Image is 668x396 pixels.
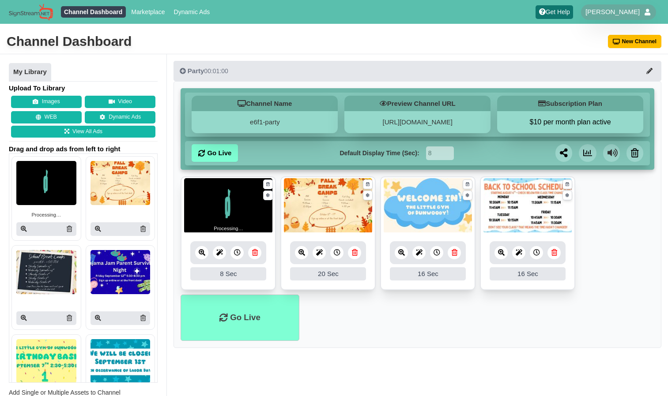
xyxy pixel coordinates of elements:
img: P250x250 image processing20250906 996236 7n2vdi [91,250,151,294]
img: Sign stream loading animation [16,161,76,205]
a: Dynamic Ads [85,111,155,123]
small: Processing… [214,225,243,232]
img: P250x250 image processing20250913 1472544 1k6wylf [16,250,76,294]
a: Channel Dashboard [61,6,126,18]
div: 16 Sec [390,267,466,280]
div: 20 Sec [290,267,366,280]
img: P250x250 image processing20250817 804745 1nm4awa [91,339,151,383]
button: $10 per month plan active [497,118,643,127]
span: Drag and drop ads from left to right [9,145,158,153]
a: Go Live [192,144,238,162]
a: Marketplace [128,6,168,18]
img: 196.202 kb [483,178,572,233]
div: e6f1-party [192,111,338,133]
img: 184.735 kb [284,178,372,233]
div: Channel Dashboard [7,33,132,50]
div: 16 Sec [490,267,566,280]
label: Default Display Time (Sec): [340,149,419,158]
img: 92.484 kb [384,178,472,233]
a: [URL][DOMAIN_NAME] [383,118,453,126]
a: Dynamic Ads [170,6,213,18]
a: View All Ads [11,126,155,138]
img: Sign stream loading animation [184,178,272,233]
a: My Library [9,63,51,82]
h5: Preview Channel URL [344,96,491,111]
button: WEB [11,111,82,123]
small: Processing… [32,211,61,219]
button: Images [11,96,82,108]
h5: Subscription Plan [497,96,643,111]
img: P250x250 image processing20250916 1593173 1ycffyq [91,161,151,205]
button: Party00:01:00 [174,61,661,81]
button: New Channel [608,35,662,48]
span: Party [188,67,204,75]
button: Video [85,96,155,108]
span: Add Single or Multiple Assets to Channel [9,389,121,396]
span: [PERSON_NAME] [585,7,640,16]
li: Go Live [181,295,299,341]
div: 8 Sec [190,267,266,280]
div: 00:01:00 [180,67,228,75]
input: Seconds [426,146,454,160]
h4: Upload To Library [9,84,158,93]
img: P250x250 image processing20250823 996236 3j9ty [16,339,76,383]
h5: Channel Name [192,96,338,111]
img: Sign Stream.NET [9,4,53,21]
a: Get Help [536,5,573,19]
